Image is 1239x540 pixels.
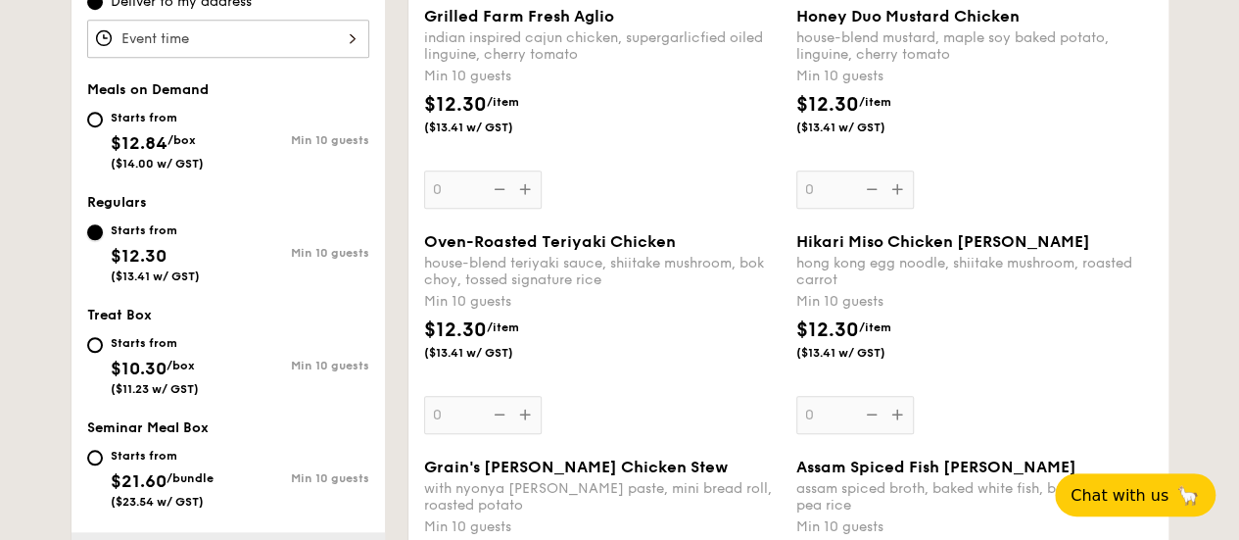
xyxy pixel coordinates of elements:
div: assam spiced broth, baked white fish, butterfly blue pea rice [796,480,1153,514]
span: Regulars [87,194,147,211]
div: Min 10 guests [796,517,1153,537]
span: $12.84 [111,132,167,154]
div: Min 10 guests [228,246,369,260]
span: ($13.41 w/ GST) [111,270,200,283]
span: /item [859,320,891,334]
span: $12.30 [796,93,859,117]
span: Honey Duo Mustard Chicken [796,7,1020,25]
span: ($11.23 w/ GST) [111,382,199,396]
div: Min 10 guests [796,292,1153,312]
span: ($13.41 w/ GST) [424,345,557,361]
span: ($23.54 w/ GST) [111,495,204,509]
button: Chat with us🦙 [1055,473,1215,516]
span: $21.60 [111,470,167,492]
span: 🦙 [1176,484,1200,507]
input: Starts from$10.30/box($11.23 w/ GST)Min 10 guests [87,337,103,353]
span: Hikari Miso Chicken [PERSON_NAME] [796,232,1090,251]
span: ($13.41 w/ GST) [424,120,557,135]
input: Starts from$21.60/bundle($23.54 w/ GST)Min 10 guests [87,450,103,466]
span: /item [487,320,519,334]
div: Min 10 guests [228,133,369,147]
div: indian inspired cajun chicken, supergarlicfied oiled linguine, cherry tomato [424,29,781,63]
span: /box [167,133,196,147]
span: Meals on Demand [87,81,209,98]
div: Min 10 guests [796,67,1153,86]
div: Min 10 guests [424,67,781,86]
span: Assam Spiced Fish [PERSON_NAME] [796,458,1076,476]
div: Min 10 guests [424,292,781,312]
div: Min 10 guests [228,471,369,485]
span: /item [859,95,891,109]
div: Min 10 guests [424,517,781,537]
div: Starts from [111,222,200,238]
span: Seminar Meal Box [87,419,209,436]
input: Starts from$12.30($13.41 w/ GST)Min 10 guests [87,224,103,240]
span: $10.30 [111,358,167,379]
span: $12.30 [111,245,167,267]
span: Chat with us [1071,486,1168,505]
div: Min 10 guests [228,359,369,372]
div: house-blend mustard, maple soy baked potato, linguine, cherry tomato [796,29,1153,63]
span: /box [167,359,195,372]
span: $12.30 [424,319,487,342]
span: ($13.41 w/ GST) [796,345,929,361]
span: ($13.41 w/ GST) [796,120,929,135]
span: /item [487,95,519,109]
span: Oven-Roasted Teriyaki Chicken [424,232,676,251]
span: Grain's [PERSON_NAME] Chicken Stew [424,458,728,476]
div: with nyonya [PERSON_NAME] paste, mini bread roll, roasted potato [424,480,781,514]
input: Starts from$12.84/box($14.00 w/ GST)Min 10 guests [87,112,103,127]
input: Event time [87,20,369,58]
div: Starts from [111,335,199,351]
span: /bundle [167,471,214,485]
div: house-blend teriyaki sauce, shiitake mushroom, bok choy, tossed signature rice [424,255,781,288]
span: Grilled Farm Fresh Aglio [424,7,614,25]
span: ($14.00 w/ GST) [111,157,204,171]
span: Treat Box [87,307,152,323]
span: $12.30 [424,93,487,117]
div: Starts from [111,448,214,464]
div: hong kong egg noodle, shiitake mushroom, roasted carrot [796,255,1153,288]
div: Starts from [111,110,204,125]
span: $12.30 [796,319,859,342]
